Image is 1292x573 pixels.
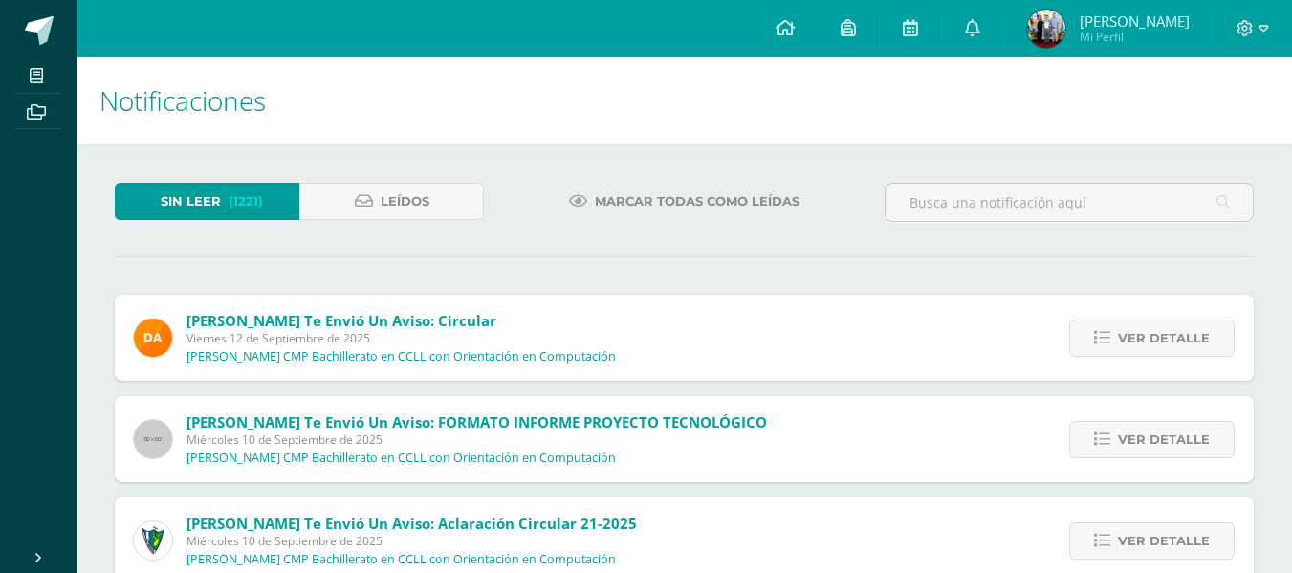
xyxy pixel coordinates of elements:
[1080,29,1190,45] span: Mi Perfil
[186,349,616,364] p: [PERSON_NAME] CMP Bachillerato en CCLL con Orientación en Computación
[161,184,221,219] span: Sin leer
[299,183,484,220] a: Leídos
[186,451,616,466] p: [PERSON_NAME] CMP Bachillerato en CCLL con Orientación en Computación
[1118,422,1210,457] span: Ver detalle
[186,552,616,567] p: [PERSON_NAME] CMP Bachillerato en CCLL con Orientación en Computación
[886,184,1253,221] input: Busca una notificación aquí
[545,183,823,220] a: Marcar todas como leídas
[186,514,637,533] span: [PERSON_NAME] te envió un aviso: Aclaración circular 21-2025
[186,311,496,330] span: [PERSON_NAME] te envió un aviso: Circular
[186,330,616,346] span: Viernes 12 de Septiembre de 2025
[1118,320,1210,356] span: Ver detalle
[229,184,263,219] span: (1221)
[186,533,637,549] span: Miércoles 10 de Septiembre de 2025
[134,521,172,560] img: 9f174a157161b4ddbe12118a61fed988.png
[595,184,799,219] span: Marcar todas como leídas
[134,319,172,357] img: f9d34ca01e392badc01b6cd8c48cabbd.png
[1027,10,1065,48] img: 38a3ada54a4a5d869453cc53baaa4a42.png
[1080,11,1190,31] span: [PERSON_NAME]
[186,412,767,431] span: [PERSON_NAME] te envió un aviso: FORMATO INFORME PROYECTO TECNOLÓGICO
[186,431,767,448] span: Miércoles 10 de Septiembre de 2025
[1118,523,1210,559] span: Ver detalle
[99,82,266,119] span: Notificaciones
[115,183,299,220] a: Sin leer(1221)
[381,184,429,219] span: Leídos
[134,420,172,458] img: 60x60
